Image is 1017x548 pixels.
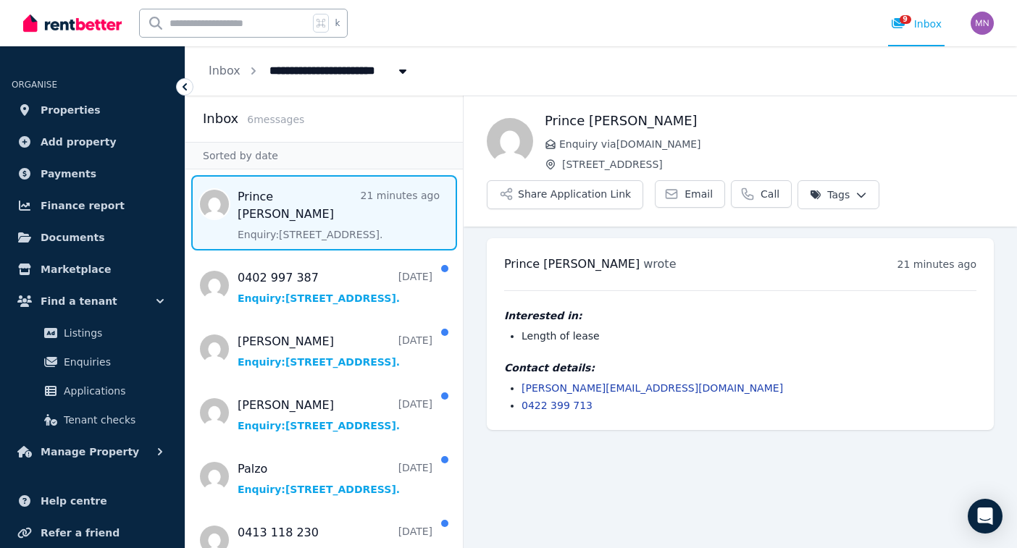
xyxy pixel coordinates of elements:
a: Listings [17,319,167,347]
li: Length of lease [522,329,976,343]
a: Tenant checks [17,405,167,434]
a: Help centre [12,486,173,515]
h4: Interested in: [504,308,976,323]
span: Find a tenant [41,292,117,310]
button: Share Application Link [487,180,643,209]
img: RentBetter [23,12,122,34]
span: Properties [41,101,101,119]
a: Finance report [12,191,173,220]
span: Payments [41,165,96,182]
img: Mike N [971,12,994,35]
span: Applications [64,382,162,400]
a: Payments [12,159,173,188]
span: Manage Property [41,443,139,460]
span: k [335,17,340,29]
a: Applications [17,376,167,405]
img: Prince Obioha [487,118,533,164]
span: Add property [41,133,117,151]
span: Tenant checks [64,411,162,429]
span: Enquiry via [DOMAIN_NAME] [559,137,994,151]
span: Enquiries [64,353,162,371]
span: Help centre [41,492,107,510]
a: Refer a friend [12,518,173,547]
a: Properties [12,96,173,125]
span: [STREET_ADDRESS] [562,157,994,172]
a: Call [731,180,792,208]
a: Marketplace [12,255,173,284]
nav: Breadcrumb [185,46,433,96]
span: Call [761,187,779,201]
span: Marketplace [41,261,111,278]
a: Inbox [209,64,240,77]
a: Enquiries [17,347,167,376]
h1: Prince [PERSON_NAME] [545,111,994,131]
h4: Contact details: [504,361,976,375]
div: Open Intercom Messenger [968,499,1003,534]
a: Email [655,180,725,208]
a: Add property [12,127,173,156]
span: Email [685,187,713,201]
span: Listings [64,324,162,342]
a: [PERSON_NAME][EMAIL_ADDRESS][DOMAIN_NAME] [522,382,783,394]
button: Manage Property [12,437,173,466]
span: wrote [643,257,676,271]
a: 0422 399 713 [522,400,593,411]
div: Sorted by date [185,142,463,169]
a: 0402 997 387[DATE]Enquiry:[STREET_ADDRESS]. [238,269,432,305]
span: 6 message s [247,114,304,125]
span: Finance report [41,197,125,214]
div: Inbox [891,17,942,31]
a: Documents [12,223,173,252]
a: Palzo[DATE]Enquiry:[STREET_ADDRESS]. [238,460,432,497]
span: 9 [900,15,911,24]
span: Refer a friend [41,524,120,541]
a: [PERSON_NAME][DATE]Enquiry:[STREET_ADDRESS]. [238,397,432,433]
span: ORGANISE [12,80,57,90]
a: Prince [PERSON_NAME]21 minutes agoEnquiry:[STREET_ADDRESS]. [238,188,440,242]
span: Documents [41,229,105,246]
button: Tags [798,180,879,209]
time: 21 minutes ago [897,258,976,270]
a: [PERSON_NAME][DATE]Enquiry:[STREET_ADDRESS]. [238,333,432,369]
span: Prince [PERSON_NAME] [504,257,640,271]
span: Tags [810,187,850,202]
button: Find a tenant [12,287,173,316]
h2: Inbox [203,109,238,129]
